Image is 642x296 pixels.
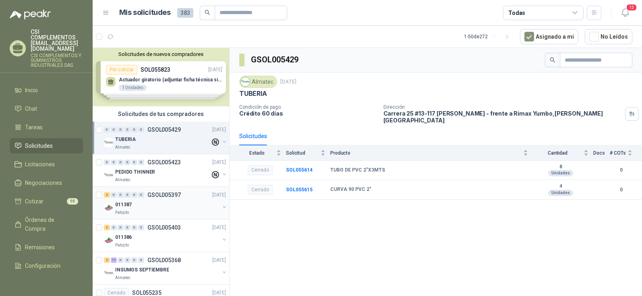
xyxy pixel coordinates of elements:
[111,225,117,230] div: 0
[286,167,313,173] a: SOL055614
[115,266,169,274] p: INSUMOS SEPTIEMBRE
[104,203,114,213] img: Company Logo
[239,76,277,88] div: Almatec
[610,150,626,156] span: # COTs
[10,120,83,135] a: Tareas
[131,225,137,230] div: 0
[67,198,78,205] span: 98
[239,104,377,110] p: Condición de pago
[330,145,533,160] th: Producto
[104,236,114,245] img: Company Logo
[124,192,130,198] div: 0
[10,157,83,172] a: Licitaciones
[25,178,62,187] span: Negociaciones
[104,190,228,216] a: 3 0 0 0 0 0 GSOL005397[DATE] Company Logo011387Patojito
[464,30,514,43] div: 1 - 50 de 272
[115,275,130,281] p: Almatec
[25,86,38,95] span: Inicio
[104,255,228,281] a: 2 17 0 0 0 0 GSOL005368[DATE] Company LogoINSUMOS SEPTIEMBREAlmatec
[138,159,144,165] div: 0
[508,8,525,17] div: Todas
[104,159,110,165] div: 0
[118,225,124,230] div: 0
[25,160,55,169] span: Licitaciones
[124,225,130,230] div: 0
[118,257,124,263] div: 0
[138,257,144,263] div: 0
[138,127,144,132] div: 0
[31,29,83,52] p: CSI COMPLEMENTOS [EMAIL_ADDRESS][DOMAIN_NAME]
[10,175,83,190] a: Negociaciones
[230,145,286,160] th: Estado
[115,209,129,216] p: Patojito
[104,223,228,248] a: 2 0 0 0 0 0 GSOL005403[DATE] Company Logo011386Patojito
[25,141,53,150] span: Solicitudes
[239,110,377,117] p: Crédito 60 días
[248,166,273,175] div: Cerrado
[147,159,181,165] p: GSOL005423
[115,136,136,143] p: TUBERIA
[115,177,130,183] p: Almatec
[548,190,573,196] div: Unidades
[25,215,75,233] span: Órdenes de Compra
[593,145,610,160] th: Docs
[626,4,637,11] span: 12
[286,187,313,193] a: SOL055615
[124,127,130,132] div: 0
[147,192,181,198] p: GSOL005397
[119,7,171,19] h1: Mis solicitudes
[25,123,43,132] span: Tareas
[10,101,83,116] a: Chat
[31,53,83,68] p: CSI COMPLEMENTOS Y SUMINISTROS INDUSTRIALES SAS
[111,192,117,198] div: 0
[104,170,114,180] img: Company Logo
[96,51,226,57] button: Solicitudes de nuevos compradores
[115,144,130,151] p: Almatec
[212,257,226,264] p: [DATE]
[147,225,181,230] p: GSOL005403
[131,127,137,132] div: 0
[10,258,83,273] a: Configuración
[111,257,117,263] div: 17
[115,168,155,176] p: PEDIDO THINNER
[115,201,132,209] p: 011387
[610,145,642,160] th: # COTs
[239,89,267,98] p: TUBERIA
[212,159,226,166] p: [DATE]
[25,261,60,270] span: Configuración
[330,150,522,156] span: Producto
[330,167,385,174] b: TUBO DE PVC 2"X3MTS
[533,145,593,160] th: Cantidad
[251,54,300,66] h3: GSOL005429
[330,186,371,193] b: CURVA 90 PVC 2"
[131,159,137,165] div: 0
[239,132,267,141] div: Solicitudes
[533,150,582,156] span: Cantidad
[10,138,83,153] a: Solicitudes
[104,125,228,151] a: 0 0 0 0 0 0 GSOL005429[DATE] Company LogoTUBERIAAlmatec
[132,290,162,296] p: SOL055235
[10,240,83,255] a: Remisiones
[533,164,588,170] b: 8
[550,57,555,63] span: search
[131,257,137,263] div: 0
[10,10,51,19] img: Logo peakr
[241,77,250,86] img: Company Logo
[10,83,83,98] a: Inicio
[138,192,144,198] div: 0
[111,127,117,132] div: 0
[212,224,226,232] p: [DATE]
[383,104,622,110] p: Dirección
[248,185,273,195] div: Cerrado
[147,257,181,263] p: GSOL005368
[118,127,124,132] div: 0
[520,29,578,44] button: Asignado a mi
[212,126,226,134] p: [DATE]
[124,159,130,165] div: 0
[118,192,124,198] div: 0
[104,138,114,147] img: Company Logo
[118,159,124,165] div: 0
[212,191,226,199] p: [DATE]
[147,127,181,132] p: GSOL005429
